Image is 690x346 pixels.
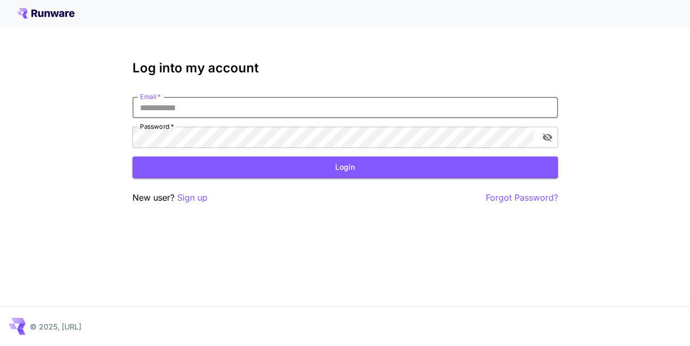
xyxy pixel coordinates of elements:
p: New user? [132,191,207,204]
p: © 2025, [URL] [30,321,81,332]
button: toggle password visibility [538,128,557,147]
button: Forgot Password? [486,191,558,204]
label: Password [140,122,174,131]
button: Login [132,156,558,178]
button: Sign up [177,191,207,204]
h3: Log into my account [132,61,558,76]
label: Email [140,92,161,101]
